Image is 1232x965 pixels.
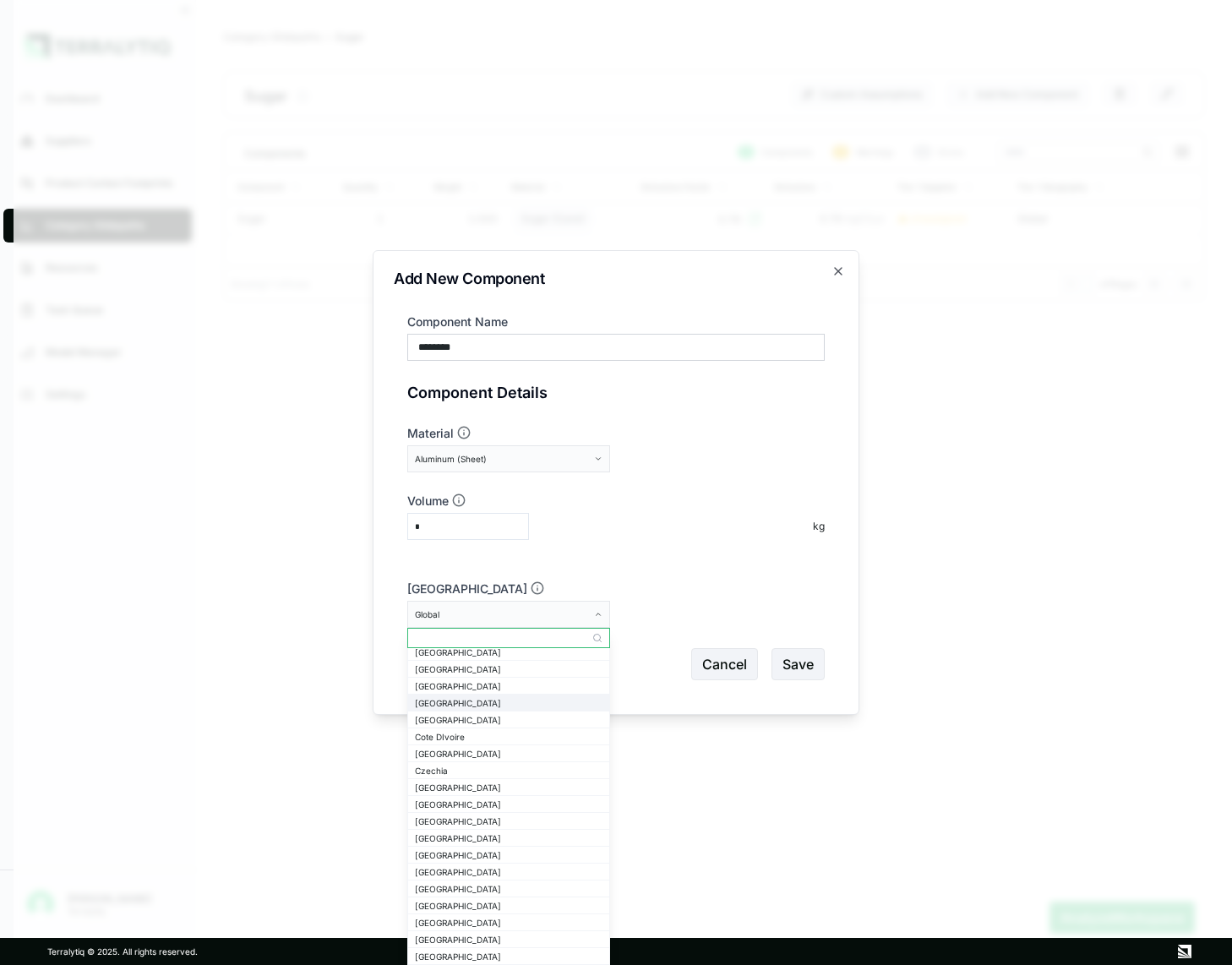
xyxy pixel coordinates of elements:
[415,766,602,776] div: Czechia
[415,647,602,657] div: [GEOGRAPHIC_DATA]
[415,918,602,928] div: [GEOGRAPHIC_DATA]
[415,681,602,691] div: [GEOGRAPHIC_DATA]
[415,901,602,911] div: [GEOGRAPHIC_DATA]
[415,850,602,860] div: [GEOGRAPHIC_DATA]
[415,454,591,464] div: Aluminum (Sheet)
[415,609,591,619] div: Global
[407,445,610,472] button: Aluminum (Sheet)
[394,271,838,286] h2: Add New Component
[407,425,825,442] label: Material
[415,749,602,759] div: [GEOGRAPHIC_DATA]
[415,782,602,793] div: [GEOGRAPHIC_DATA]
[407,493,825,510] label: Volume
[415,715,602,725] div: [GEOGRAPHIC_DATA]
[407,601,610,628] button: Global
[771,648,825,680] button: Save
[415,664,602,674] div: [GEOGRAPHIC_DATA]
[415,884,602,894] div: [GEOGRAPHIC_DATA]
[691,648,758,680] button: Cancel
[415,867,602,877] div: [GEOGRAPHIC_DATA]
[415,816,602,826] div: [GEOGRAPHIC_DATA]
[407,381,825,405] div: Component Details
[415,833,602,843] div: [GEOGRAPHIC_DATA]
[407,313,825,330] label: Component Name
[415,935,602,945] div: [GEOGRAPHIC_DATA]
[415,732,602,742] div: Cote DIvoire
[415,698,602,708] div: [GEOGRAPHIC_DATA]
[415,951,602,962] div: [GEOGRAPHIC_DATA]
[415,799,602,810] div: [GEOGRAPHIC_DATA]
[407,581,825,597] label: [GEOGRAPHIC_DATA]
[803,520,825,533] div: kg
